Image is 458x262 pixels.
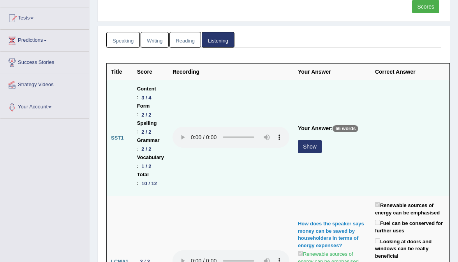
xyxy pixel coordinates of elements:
[111,135,124,141] b: SST1
[0,7,89,27] a: Tests
[138,94,154,102] div: 3 / 4
[138,162,154,170] div: 1 / 2
[375,202,380,207] input: Renewable sources of energy can be emphasised
[138,128,154,136] div: 2 / 2
[137,170,164,188] li: :
[375,218,445,234] label: Fuel can be conserved for further uses
[137,85,156,93] b: Content
[333,125,358,132] p: 66 words
[137,153,164,170] li: :
[137,102,164,119] li: :
[298,251,303,256] input: Renewable sources of energy can be emphasised
[137,85,164,102] li: :
[371,64,449,80] th: Correct Answer
[137,136,160,145] b: Grammar
[141,32,169,48] a: Writing
[137,102,150,110] b: Form
[133,64,168,80] th: Score
[137,119,157,127] b: Spelling
[375,238,380,243] input: Looking at doors and windows can be really beneficial
[375,200,445,216] label: Renewable sources of energy can be emphasised
[107,64,133,80] th: Title
[137,153,164,162] b: Vocabulary
[298,125,333,131] b: Your Answer:
[0,96,89,116] a: Your Account
[168,64,294,80] th: Recording
[298,140,322,153] button: Show
[137,136,164,153] li: :
[138,179,160,188] div: 10 / 12
[169,32,201,48] a: Reading
[137,170,149,179] b: Total
[0,74,89,94] a: Strategy Videos
[138,111,154,119] div: 2 / 2
[0,30,89,49] a: Predictions
[375,220,380,225] input: Fuel can be conserved for further uses
[294,64,371,80] th: Your Answer
[106,32,140,48] a: Speaking
[375,237,445,260] label: Looking at doors and windows can be really beneficial
[298,220,366,249] div: How does the speaker says money can be saved by householders in terms of energy expenses?
[0,52,89,71] a: Success Stories
[202,32,234,48] a: Listening
[138,145,154,153] div: 2 / 2
[137,119,164,136] li: :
